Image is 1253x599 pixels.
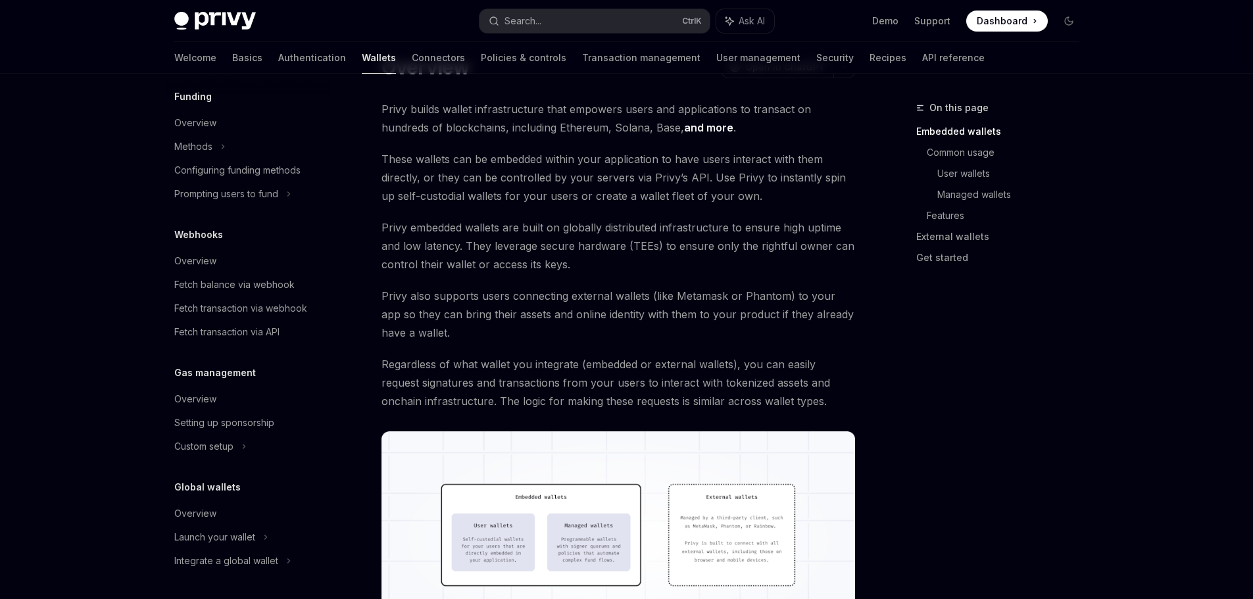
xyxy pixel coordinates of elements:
div: Custom setup [174,439,233,454]
a: Configuring funding methods [164,158,332,182]
div: Launch your wallet [174,529,255,545]
a: Managed wallets [937,184,1090,205]
div: Methods [174,139,212,155]
a: Security [816,42,854,74]
a: Overview [164,111,332,135]
div: Fetch transaction via API [174,324,280,340]
span: Privy builds wallet infrastructure that empowers users and applications to transact on hundreds o... [381,100,856,137]
a: Overview [164,249,332,273]
a: User wallets [937,163,1090,184]
h5: Gas management [174,365,256,381]
span: Privy also supports users connecting external wallets (like Metamask or Phantom) to your app so t... [381,287,856,342]
a: Common usage [927,142,1090,163]
div: Fetch balance via webhook [174,277,295,293]
a: Overview [164,502,332,525]
a: Fetch balance via webhook [164,273,332,297]
div: Overview [174,506,216,521]
button: Ask AI [716,9,774,33]
a: User management [716,42,800,74]
a: Connectors [412,42,465,74]
a: Transaction management [582,42,700,74]
div: Fetch transaction via webhook [174,300,307,316]
button: Search...CtrlK [479,9,710,33]
a: Fetch transaction via API [164,320,332,344]
div: Setting up sponsorship [174,415,274,431]
span: Ask AI [739,14,765,28]
span: Dashboard [977,14,1027,28]
a: Basics [232,42,262,74]
a: Overview [164,387,332,411]
div: Overview [174,253,216,269]
div: Integrate a global wallet [174,553,278,569]
a: Demo [872,14,898,28]
a: Welcome [174,42,216,74]
h5: Global wallets [174,479,241,495]
div: Prompting users to fund [174,186,278,202]
h5: Webhooks [174,227,223,243]
a: Wallets [362,42,396,74]
a: External wallets [916,226,1090,247]
span: Privy embedded wallets are built on globally distributed infrastructure to ensure high uptime and... [381,218,856,274]
a: Recipes [870,42,906,74]
span: These wallets can be embedded within your application to have users interact with them directly, ... [381,150,856,205]
img: dark logo [174,12,256,30]
div: Overview [174,391,216,407]
a: Features [927,205,1090,226]
a: Setting up sponsorship [164,411,332,435]
a: API reference [922,42,985,74]
a: Dashboard [966,11,1048,32]
a: Embedded wallets [916,121,1090,142]
a: Get started [916,247,1090,268]
span: On this page [929,100,989,116]
div: Overview [174,115,216,131]
h5: Funding [174,89,212,105]
a: Support [914,14,950,28]
a: Authentication [278,42,346,74]
a: and more [684,121,733,135]
a: Fetch transaction via webhook [164,297,332,320]
div: Search... [504,13,541,29]
a: Policies & controls [481,42,566,74]
div: Configuring funding methods [174,162,301,178]
span: Ctrl K [682,16,702,26]
button: Toggle dark mode [1058,11,1079,32]
span: Regardless of what wallet you integrate (embedded or external wallets), you can easily request si... [381,355,856,410]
